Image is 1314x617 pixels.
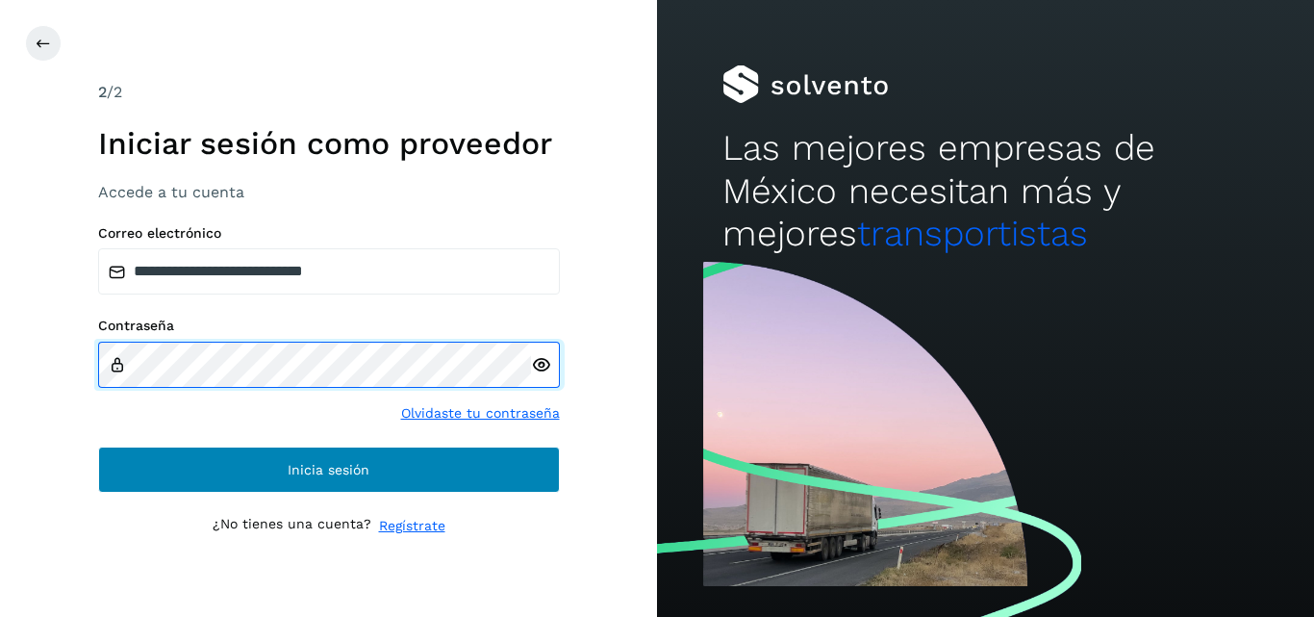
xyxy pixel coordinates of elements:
label: Contraseña [98,318,560,334]
span: transportistas [857,213,1088,254]
a: Olvidaste tu contraseña [401,403,560,424]
span: 2 [98,83,107,101]
span: Inicia sesión [288,463,369,476]
p: ¿No tienes una cuenta? [213,516,371,536]
a: Regístrate [379,516,445,536]
label: Correo electrónico [98,225,560,242]
button: Inicia sesión [98,447,560,493]
h3: Accede a tu cuenta [98,183,560,201]
h1: Iniciar sesión como proveedor [98,125,560,162]
div: /2 [98,81,560,104]
h2: Las mejores empresas de México necesitan más y mejores [722,127,1248,255]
